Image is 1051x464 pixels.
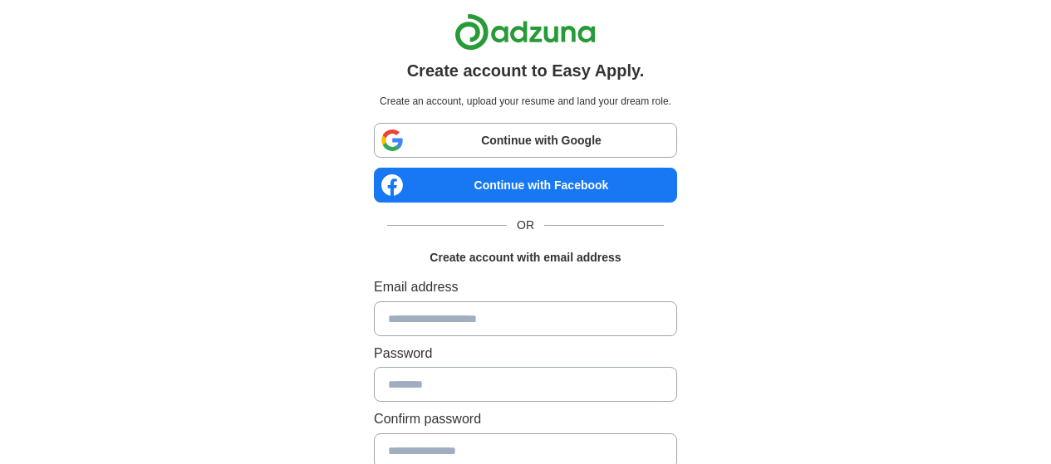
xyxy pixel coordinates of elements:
[407,57,645,84] h1: Create account to Easy Apply.
[374,123,677,158] a: Continue with Google
[454,13,596,51] img: Adzuna logo
[374,168,677,203] a: Continue with Facebook
[374,276,677,298] label: Email address
[507,216,544,234] span: OR
[374,343,677,364] label: Password
[377,94,674,110] p: Create an account, upload your resume and land your dream role.
[430,248,621,266] h1: Create account with email address
[374,408,677,430] label: Confirm password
